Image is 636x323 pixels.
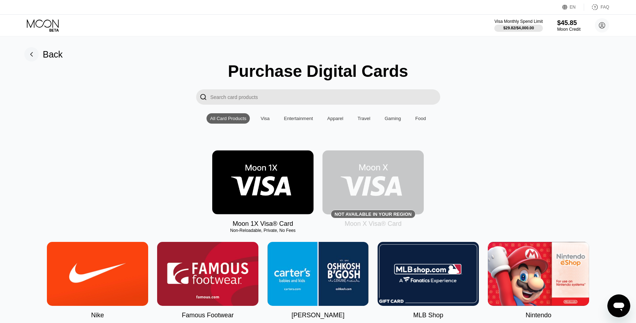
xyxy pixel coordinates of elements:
[196,89,210,105] div: 
[607,294,630,317] iframe: Button to launch messaging window
[494,19,543,32] div: Visa Monthly Spend Limit$29.82/$4,000.00
[212,228,314,233] div: Non-Reloadable, Private, No Fees
[570,5,576,10] div: EN
[335,212,412,217] div: Not available in your region
[207,113,250,124] div: All Card Products
[91,312,104,319] div: Nike
[233,220,293,228] div: Moon 1X Visa® Card
[385,116,401,121] div: Gaming
[324,113,347,124] div: Apparel
[503,26,534,30] div: $29.82 / $4,000.00
[345,220,402,228] div: Moon X Visa® Card
[415,116,426,121] div: Food
[43,49,63,60] div: Back
[182,312,234,319] div: Famous Footwear
[381,113,405,124] div: Gaming
[210,116,246,121] div: All Card Products
[257,113,273,124] div: Visa
[557,19,581,32] div: $45.85Moon Credit
[24,47,63,61] div: Back
[354,113,374,124] div: Travel
[261,116,270,121] div: Visa
[584,4,609,11] div: FAQ
[525,312,551,319] div: Nintendo
[200,93,207,101] div: 
[280,113,316,124] div: Entertainment
[562,4,584,11] div: EN
[557,27,581,32] div: Moon Credit
[413,312,443,319] div: MLB Shop
[412,113,429,124] div: Food
[228,61,408,81] div: Purchase Digital Cards
[358,116,370,121] div: Travel
[322,150,424,214] div: Not available in your region
[557,19,581,27] div: $45.85
[210,89,440,105] input: Search card products
[494,19,543,24] div: Visa Monthly Spend Limit
[601,5,609,10] div: FAQ
[327,116,343,121] div: Apparel
[284,116,313,121] div: Entertainment
[291,312,344,319] div: [PERSON_NAME]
